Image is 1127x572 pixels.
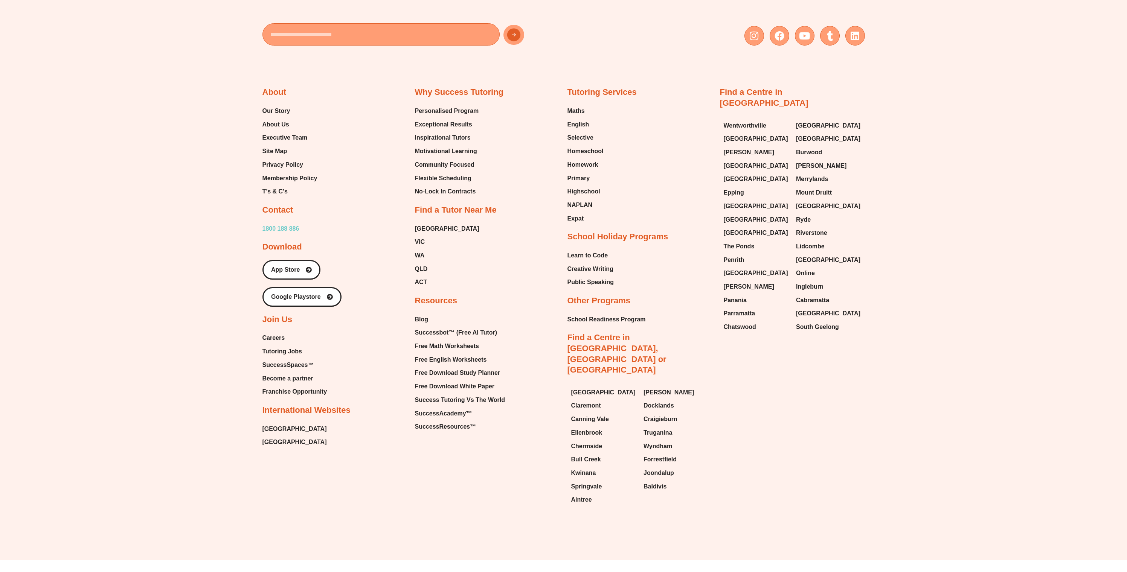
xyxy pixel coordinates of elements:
[571,467,596,479] span: Kwinana
[724,295,789,306] a: Panania
[415,354,487,365] span: Free English Worksheets
[271,294,321,300] span: Google Playstore
[415,250,479,261] a: WA
[415,421,476,432] span: SuccessResources™
[644,481,666,492] span: Baldivis
[644,467,674,479] span: Joondalup
[644,387,694,398] span: [PERSON_NAME]
[415,381,495,392] span: Free Download White Paper
[796,201,861,212] a: [GEOGRAPHIC_DATA]
[262,359,314,371] span: SuccessSpaces™
[571,400,601,411] span: Claremont
[724,173,789,185] a: [GEOGRAPHIC_DATA]
[262,332,327,344] a: Careers
[415,277,427,288] span: ACT
[567,132,593,143] span: Selective
[415,173,471,184] span: Flexible Scheduling
[724,133,789,145] a: [GEOGRAPHIC_DATA]
[415,132,479,143] a: Inspirational Tutors
[796,120,860,131] span: [GEOGRAPHIC_DATA]
[796,120,861,131] a: [GEOGRAPHIC_DATA]
[644,454,709,465] a: Forrestfield
[571,441,602,452] span: Chermside
[567,231,668,242] h2: School Holiday Programs
[415,421,505,432] a: SuccessResources™
[571,481,602,492] span: Springvale
[415,223,479,234] span: [GEOGRAPHIC_DATA]
[262,423,327,435] span: [GEOGRAPHIC_DATA]
[262,260,320,280] a: App Store
[415,408,505,419] a: SuccessAcademy™
[724,295,747,306] span: Panania
[796,321,839,333] span: South Geelong
[796,214,861,225] a: Ryde
[262,23,560,49] form: New Form
[796,227,861,239] a: Riverstone
[567,263,613,275] span: Creative Writing
[567,173,604,184] a: Primary
[262,346,327,357] a: Tutoring Jobs
[796,241,825,252] span: Lidcombe
[567,250,614,261] a: Learn to Code
[415,87,504,98] h2: Why Success Tutoring
[567,314,646,325] a: School Readiness Program
[796,147,822,158] span: Burwood
[724,147,789,158] a: [PERSON_NAME]
[567,199,604,211] a: NAPLAN
[724,201,789,212] a: [GEOGRAPHIC_DATA]
[567,213,584,224] span: Expat
[415,159,474,170] span: Community Focused
[262,386,327,397] a: Franchise Opportunity
[567,186,604,197] a: Highschool
[415,327,497,338] span: Successbot™ (Free AI Tutor)
[796,147,861,158] a: Burwood
[724,187,744,198] span: Epping
[567,213,604,224] a: Expat
[415,263,428,275] span: QLD
[415,186,479,197] a: No-Lock In Contracts
[724,120,767,131] span: Wentworthville
[262,119,289,130] span: About Us
[415,295,458,306] h2: Resources
[796,173,828,185] span: Merrylands
[262,346,302,357] span: Tutoring Jobs
[567,132,604,143] a: Selective
[262,223,299,234] a: 1800 188 886
[415,394,505,406] a: Success Tutoring Vs The World
[998,487,1127,572] iframe: Chat Widget
[644,427,709,438] a: Truganina
[796,133,861,145] a: [GEOGRAPHIC_DATA]
[644,400,674,411] span: Docklands
[571,481,636,492] a: Springvale
[724,147,774,158] span: [PERSON_NAME]
[262,287,342,307] a: Google Playstore
[571,427,602,438] span: Ellenbrook
[567,105,585,117] span: Maths
[571,467,636,479] a: Kwinana
[567,173,590,184] span: Primary
[567,105,604,117] a: Maths
[720,87,808,108] a: Find a Centre in [GEOGRAPHIC_DATA]
[724,308,789,319] a: Parramatta
[415,354,505,365] a: Free English Worksheets
[567,146,604,157] span: Homeschool
[571,494,592,505] span: Aintree
[262,132,317,143] a: Executive Team
[262,359,327,371] a: SuccessSpaces™
[724,187,789,198] a: Epping
[262,87,287,98] h2: About
[724,214,788,225] span: [GEOGRAPHIC_DATA]
[415,341,479,352] span: Free Math Worksheets
[415,341,505,352] a: Free Math Worksheets
[724,120,789,131] a: Wentworthville
[415,173,479,184] a: Flexible Scheduling
[262,332,285,344] span: Careers
[644,427,672,438] span: Truganina
[644,441,709,452] a: Wyndham
[644,467,709,479] a: Joondalup
[567,199,593,211] span: NAPLAN
[796,133,860,145] span: [GEOGRAPHIC_DATA]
